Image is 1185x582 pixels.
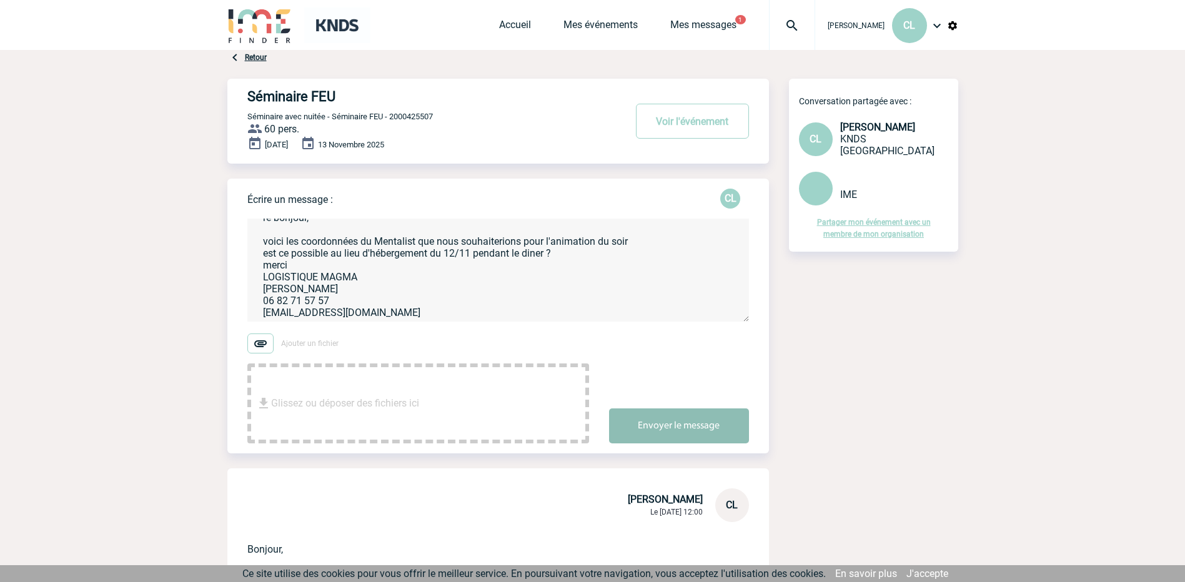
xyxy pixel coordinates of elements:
[245,53,267,62] a: Retour
[256,396,271,411] img: file_download.svg
[628,493,703,505] span: [PERSON_NAME]
[828,21,885,30] span: [PERSON_NAME]
[726,499,738,511] span: CL
[227,7,292,43] img: IME-Finder
[563,19,638,36] a: Mes événements
[670,19,736,36] a: Mes messages
[903,19,915,31] span: CL
[720,189,740,209] p: CL
[650,508,703,516] span: Le [DATE] 12:00
[906,568,948,580] a: J'accepte
[720,189,740,209] div: Céline LESCALE
[840,121,915,133] span: [PERSON_NAME]
[609,408,749,443] button: Envoyer le message
[499,19,531,36] a: Accueil
[271,372,419,435] span: Glissez ou déposer des fichiers ici
[840,189,857,200] span: IME
[318,140,384,149] span: 13 Novembre 2025
[636,104,749,139] button: Voir l'événement
[247,112,433,121] span: Séminaire avec nuitée - Séminaire FEU - 2000425507
[735,15,746,24] button: 1
[265,140,288,149] span: [DATE]
[817,218,931,239] a: Partager mon événement avec un membre de mon organisation
[835,568,897,580] a: En savoir plus
[281,339,339,348] span: Ajouter un fichier
[242,568,826,580] span: Ce site utilise des cookies pour vous offrir le meilleur service. En poursuivant votre navigation...
[810,133,821,145] span: CL
[799,96,958,106] p: Conversation partagée avec :
[264,123,299,135] span: 60 pers.
[247,89,588,104] h4: Séminaire FEU
[247,194,333,205] p: Écrire un message :
[840,133,935,157] span: KNDS [GEOGRAPHIC_DATA]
